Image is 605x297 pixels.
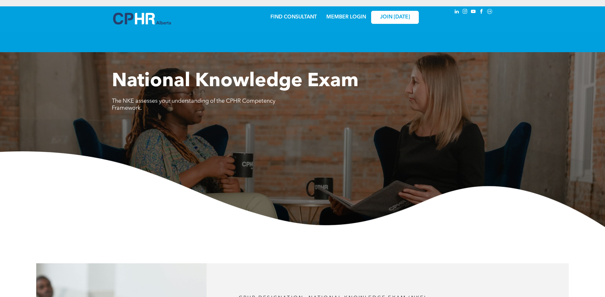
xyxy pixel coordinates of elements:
[486,8,493,17] a: Social network
[380,14,410,20] span: JOIN [DATE]
[326,15,366,20] a: MEMBER LOGIN
[371,11,419,24] a: JOIN [DATE]
[453,8,460,17] a: linkedin
[113,13,171,24] img: A blue and white logo for cp alberta
[112,72,358,91] span: National Knowledge Exam
[470,8,477,17] a: youtube
[112,98,275,111] span: The NKE assesses your understanding of the CPHR Competency Framework.
[461,8,468,17] a: instagram
[270,15,317,20] a: FIND CONSULTANT
[478,8,485,17] a: facebook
